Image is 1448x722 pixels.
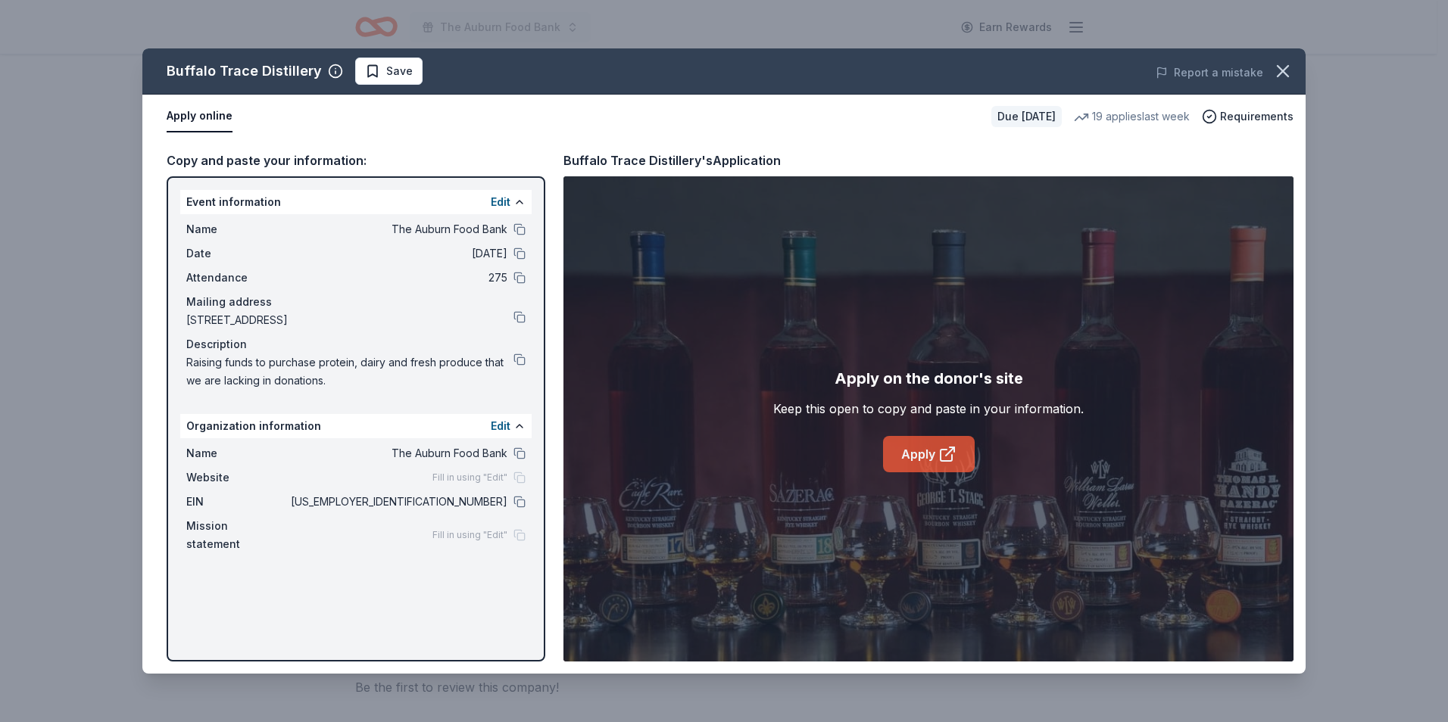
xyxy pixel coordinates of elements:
div: Organization information [180,414,532,438]
div: Buffalo Trace Distillery [167,59,322,83]
span: [STREET_ADDRESS] [186,311,513,329]
span: Fill in using "Edit" [432,529,507,541]
button: Apply online [167,101,232,132]
button: Save [355,58,423,85]
button: Edit [491,193,510,211]
div: Keep this open to copy and paste in your information. [773,400,1084,418]
span: The Auburn Food Bank [288,444,507,462]
button: Report a mistake [1156,64,1263,82]
span: Name [186,444,288,462]
div: Apply on the donor's site [835,366,1023,391]
span: Date [186,244,288,263]
div: Event information [180,190,532,214]
div: Description [186,335,526,353]
div: Buffalo Trace Distillery's Application [563,151,781,170]
span: EIN [186,493,288,511]
div: 19 applies last week [1074,107,1190,126]
span: Fill in using "Edit" [432,471,507,484]
span: Name [186,220,288,238]
span: Attendance [186,269,288,287]
div: Mailing address [186,293,526,311]
span: [US_EMPLOYER_IDENTIFICATION_NUMBER] [288,493,507,511]
span: 275 [288,269,507,287]
span: Save [386,62,413,80]
span: Mission statement [186,517,288,553]
a: Apply [883,436,975,472]
span: Requirements [1220,107,1294,126]
span: [DATE] [288,244,507,263]
div: Due [DATE] [991,106,1062,127]
button: Requirements [1202,107,1294,126]
button: Edit [491,417,510,435]
span: The Auburn Food Bank [288,220,507,238]
span: Website [186,468,288,487]
div: Copy and paste your information: [167,151,545,170]
span: Raising funds to purchase protein, dairy and fresh produce that we are lacking in donations. [186,353,513,390]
